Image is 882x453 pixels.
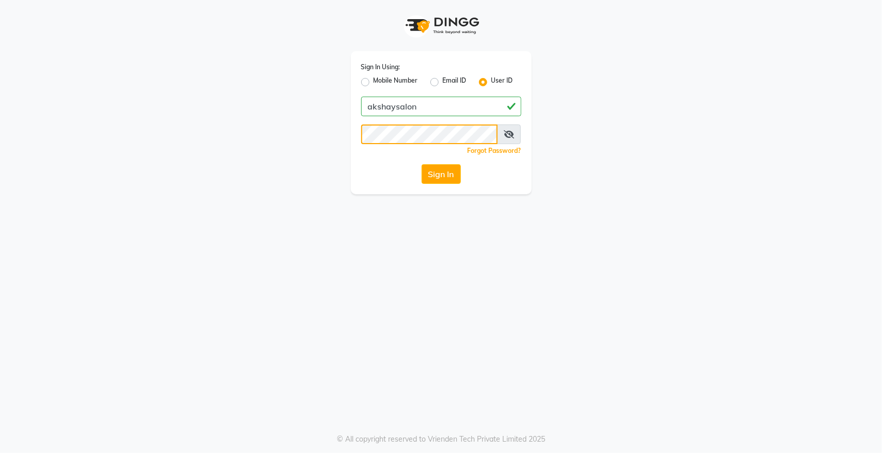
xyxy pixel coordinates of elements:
button: Sign In [422,164,461,184]
a: Forgot Password? [468,147,521,154]
input: Username [361,97,521,116]
label: Sign In Using: [361,63,400,72]
label: Mobile Number [374,76,418,88]
label: Email ID [443,76,467,88]
label: User ID [491,76,513,88]
img: logo1.svg [400,10,483,41]
input: Username [361,124,498,144]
